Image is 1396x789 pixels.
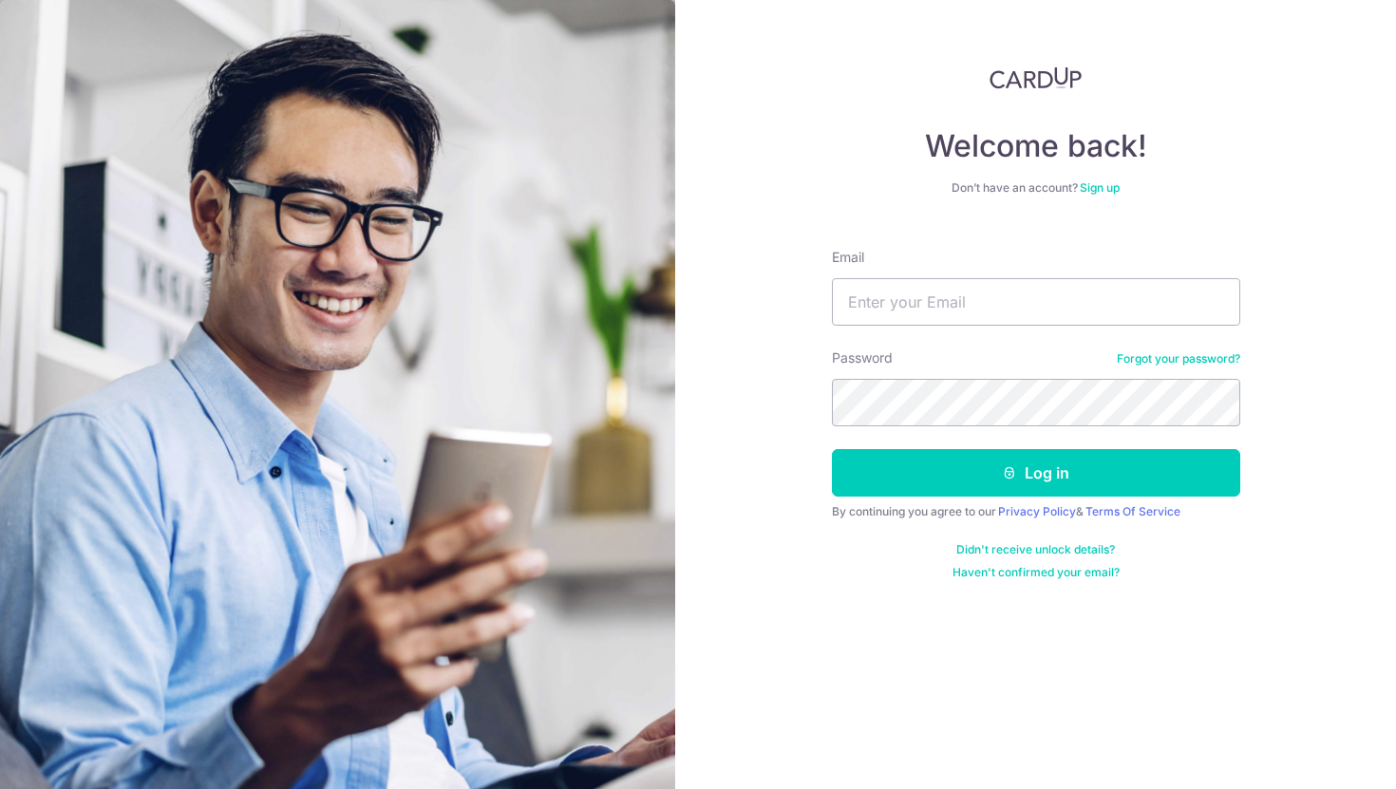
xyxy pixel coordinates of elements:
[998,504,1076,518] a: Privacy Policy
[832,449,1240,497] button: Log in
[832,180,1240,196] div: Don’t have an account?
[832,127,1240,165] h4: Welcome back!
[1080,180,1120,195] a: Sign up
[956,542,1115,557] a: Didn't receive unlock details?
[832,348,893,367] label: Password
[832,248,864,267] label: Email
[832,278,1240,326] input: Enter your Email
[990,66,1083,89] img: CardUp Logo
[953,565,1120,580] a: Haven't confirmed your email?
[1085,504,1180,518] a: Terms Of Service
[1117,351,1240,366] a: Forgot your password?
[832,504,1240,519] div: By continuing you agree to our &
